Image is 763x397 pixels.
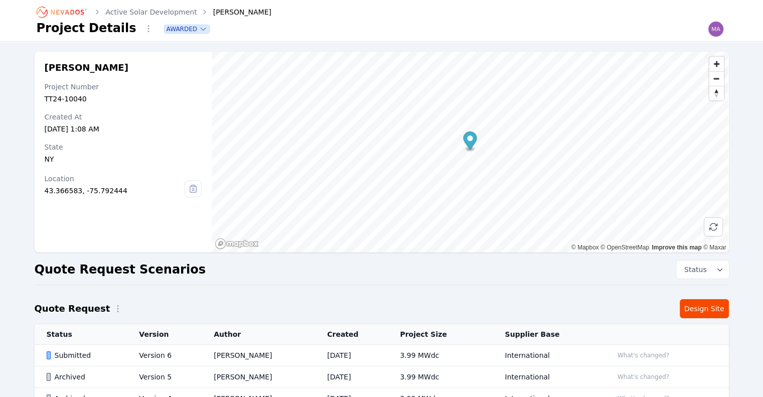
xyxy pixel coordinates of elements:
div: Project Number [45,82,202,92]
div: Location [45,174,185,184]
div: NY [45,154,202,164]
th: Version [127,324,202,345]
div: Archived [47,372,122,382]
div: [PERSON_NAME] [199,7,271,17]
td: [PERSON_NAME] [202,366,315,388]
div: Created At [45,112,202,122]
button: Zoom in [709,57,724,71]
h2: [PERSON_NAME] [45,62,202,74]
h1: Project Details [37,20,136,36]
th: Supplier Base [493,324,600,345]
td: International [493,366,600,388]
td: [PERSON_NAME] [202,345,315,366]
nav: Breadcrumb [37,4,271,20]
div: State [45,142,202,152]
div: [DATE] 1:08 AM [45,124,202,134]
td: Version 5 [127,366,202,388]
button: Reset bearing to north [709,86,724,100]
div: Submitted [47,350,122,360]
a: Active Solar Development [106,7,197,17]
div: Map marker [464,131,477,152]
img: matthew.breyfogle@nevados.solar [708,21,724,37]
span: Status [680,264,707,275]
td: 3.99 MWdc [388,345,493,366]
td: [DATE] [315,345,388,366]
a: Mapbox homepage [215,238,259,249]
button: Status [676,260,729,279]
h2: Quote Request [35,302,110,316]
tr: ArchivedVersion 5[PERSON_NAME][DATE]3.99 MWdcInternationalWhat's changed? [35,366,729,388]
a: Improve this map [652,244,701,251]
h2: Quote Request Scenarios [35,261,206,278]
th: Author [202,324,315,345]
button: Awarded [165,25,209,33]
td: International [493,345,600,366]
button: What's changed? [613,350,674,361]
button: What's changed? [613,371,674,382]
a: Mapbox [571,244,599,251]
tr: SubmittedVersion 6[PERSON_NAME][DATE]3.99 MWdcInternationalWhat's changed? [35,345,729,366]
span: Zoom out [709,72,724,86]
th: Project Size [388,324,493,345]
canvas: Map [212,52,728,252]
a: Maxar [703,244,726,251]
td: [DATE] [315,366,388,388]
div: TT24-10040 [45,94,202,104]
a: OpenStreetMap [600,244,649,251]
a: Design Site [680,299,729,318]
th: Created [315,324,388,345]
td: Version 6 [127,345,202,366]
th: Status [35,324,127,345]
button: Zoom out [709,71,724,86]
div: 43.366583, -75.792444 [45,186,185,196]
td: 3.99 MWdc [388,366,493,388]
